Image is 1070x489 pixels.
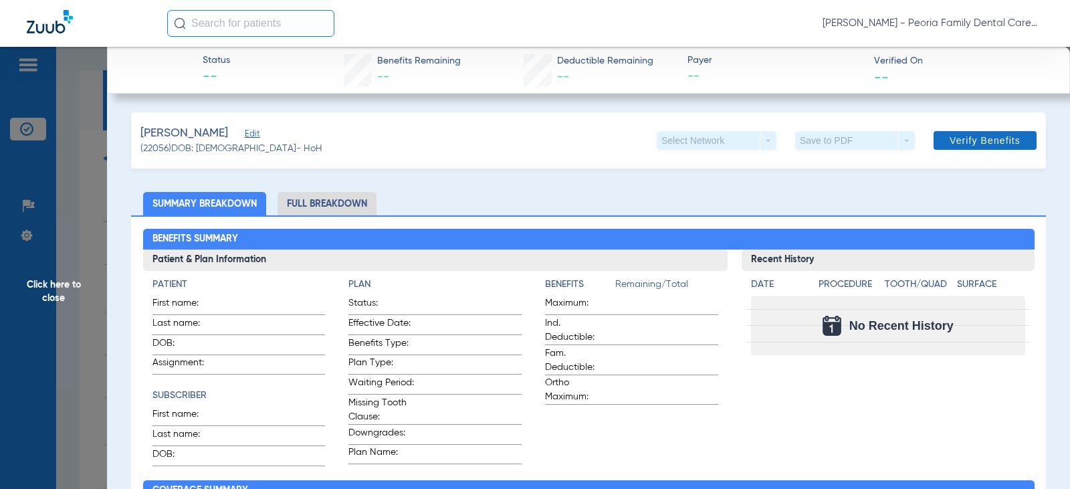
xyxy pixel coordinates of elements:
li: Full Breakdown [278,192,377,215]
h3: Recent History [742,250,1034,271]
button: Verify Benefits [934,131,1037,150]
span: Deductible Remaining [557,54,653,68]
span: Ortho Maximum: [545,376,611,404]
span: [PERSON_NAME] - Peoria Family Dental Care [823,17,1043,30]
li: Summary Breakdown [143,192,266,215]
h3: Patient & Plan Information [143,250,728,271]
span: Benefits Type: [348,336,414,355]
span: No Recent History [849,319,954,332]
span: -- [557,71,569,83]
app-breakdown-title: Procedure [819,278,879,296]
span: Waiting Period: [348,376,414,394]
span: Plan Name: [348,446,414,464]
span: First name: [152,296,218,314]
span: Downgrades: [348,426,414,444]
h2: Benefits Summary [143,229,1035,250]
span: Fam. Deductible: [545,347,611,375]
span: Remaining/Total [615,278,718,296]
app-breakdown-title: Surface [957,278,1025,296]
span: Assignment: [152,356,218,374]
h4: Procedure [819,278,879,292]
span: Plan Type: [348,356,414,374]
span: (22056) DOB: [DEMOGRAPHIC_DATA] - HoH [140,142,322,156]
span: Missing Tooth Clause: [348,396,414,424]
img: Search Icon [174,17,186,29]
span: -- [203,68,230,87]
h4: Surface [957,278,1025,292]
input: Search for patients [167,10,334,37]
span: Status [203,54,230,68]
app-breakdown-title: Date [751,278,807,296]
span: DOB: [152,336,218,355]
h4: Benefits [545,278,615,292]
span: Maximum: [545,296,611,314]
span: Ind. Deductible: [545,316,611,345]
h4: Date [751,278,807,292]
img: Calendar [823,316,841,336]
span: Payer [687,54,862,68]
h4: Patient [152,278,326,292]
h4: Tooth/Quad [885,278,952,292]
span: Verify Benefits [950,135,1021,146]
span: Status: [348,296,414,314]
span: Last name: [152,316,218,334]
span: Last name: [152,427,218,446]
span: [PERSON_NAME] [140,125,228,142]
span: Benefits Remaining [377,54,461,68]
span: -- [687,68,862,85]
span: First name: [152,407,218,425]
img: Zuub Logo [27,10,73,33]
app-breakdown-title: Tooth/Quad [885,278,952,296]
h4: Plan [348,278,522,292]
span: DOB: [152,448,218,466]
span: Verified On [874,54,1049,68]
span: -- [377,71,389,83]
span: Effective Date: [348,316,414,334]
span: -- [874,70,889,84]
span: Edit [245,129,257,142]
app-breakdown-title: Benefits [545,278,615,296]
h4: Subscriber [152,389,326,403]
